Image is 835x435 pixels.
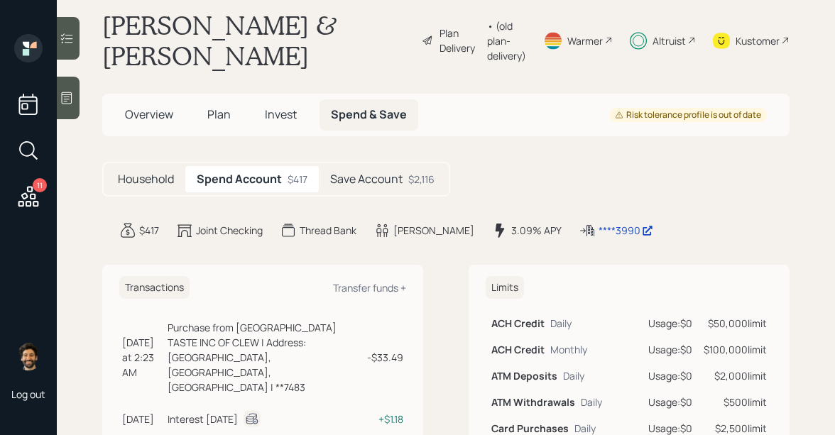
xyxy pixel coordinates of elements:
div: Daily [563,368,584,383]
h5: Household [118,172,174,186]
div: Purchase from [GEOGRAPHIC_DATA] TASTE INC OF CLEW | Address: [GEOGRAPHIC_DATA], [GEOGRAPHIC_DATA]... [168,320,356,395]
div: Usage: $0 [648,342,692,357]
span: Invest [265,106,297,122]
div: • (old plan-delivery) [487,18,526,63]
div: Risk tolerance profile is out of date [615,109,761,121]
div: Kustomer [736,33,780,48]
h6: Transactions [119,276,190,299]
div: Usage: $0 [648,395,692,409]
div: [DATE] at 2:23 AM [122,335,162,380]
div: Log out [11,387,45,401]
div: Usage: $0 [648,316,692,331]
div: 3.09% APY [511,223,562,238]
img: eric-schwartz-headshot.png [14,342,43,370]
div: Daily [581,395,602,409]
span: Spend & Save [331,106,407,122]
span: Plan [207,106,231,122]
div: Transfer funds + [333,281,406,294]
div: $417 [288,172,307,187]
div: Interest [DATE] [168,412,238,426]
div: Daily [550,316,572,331]
div: Plan Delivery [440,26,480,55]
h1: [PERSON_NAME] & [PERSON_NAME] [102,10,410,71]
div: $500 limit [704,395,767,409]
h5: Spend Account [197,172,282,186]
div: Thread Bank [300,223,356,238]
div: + $1.18 [361,412,403,426]
div: $2,000 limit [704,368,767,383]
div: [DATE] [122,412,162,426]
div: $100,000 limit [704,342,767,357]
div: Altruist [653,33,686,48]
h6: ATM Deposits [491,370,557,382]
div: - $33.49 [361,350,403,365]
div: 11 [33,178,47,192]
div: Usage: $0 [648,368,692,383]
div: $50,000 limit [704,316,767,331]
h6: ATM Withdrawals [491,397,575,409]
div: $2,116 [408,172,435,187]
div: Warmer [567,33,603,48]
h6: Card Purchases [491,423,569,435]
h5: Save Account [330,172,403,186]
div: $417 [139,223,159,238]
h6: Limits [486,276,524,299]
div: [PERSON_NAME] [393,223,474,238]
div: Monthly [550,342,587,357]
h6: ACH Credit [491,318,545,330]
div: Joint Checking [196,223,263,238]
h6: ACH Credit [491,344,545,356]
span: Overview [125,106,173,122]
